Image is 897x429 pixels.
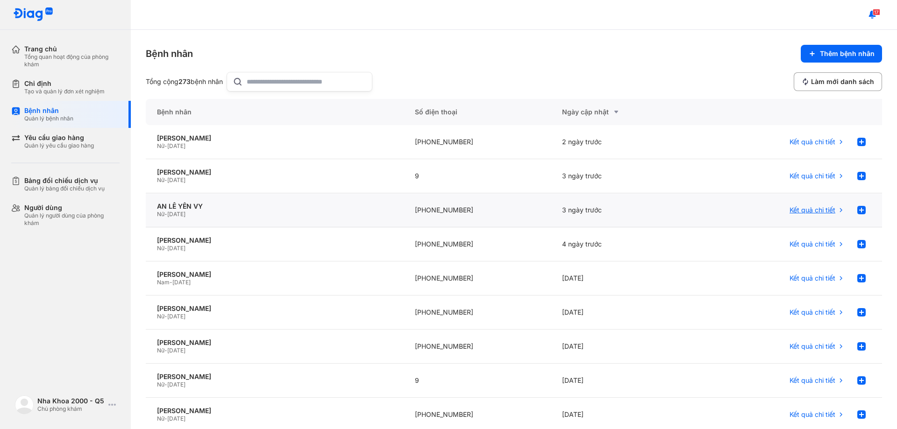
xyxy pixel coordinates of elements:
[13,7,53,22] img: logo
[551,193,698,227] div: 3 ngày trước
[404,364,551,398] div: 9
[170,279,172,286] span: -
[172,279,191,286] span: [DATE]
[146,77,223,86] div: Tổng cộng bệnh nhân
[790,410,835,419] span: Kết quả chi tiết
[24,212,120,227] div: Quản lý người dùng của phòng khám
[164,142,167,149] span: -
[157,407,392,415] div: [PERSON_NAME]
[157,304,392,313] div: [PERSON_NAME]
[801,45,882,63] button: Thêm bệnh nhân
[157,347,164,354] span: Nữ
[164,245,167,252] span: -
[167,313,185,320] span: [DATE]
[873,9,880,15] span: 17
[157,381,164,388] span: Nữ
[164,313,167,320] span: -
[157,236,392,245] div: [PERSON_NAME]
[551,295,698,330] div: [DATE]
[794,72,882,91] button: Làm mới danh sách
[157,211,164,218] span: Nữ
[178,77,191,85] span: 273
[157,338,392,347] div: [PERSON_NAME]
[157,168,392,176] div: [PERSON_NAME]
[24,204,120,212] div: Người dùng
[790,240,835,248] span: Kết quả chi tiết
[404,99,551,125] div: Số điện thoại
[167,245,185,252] span: [DATE]
[167,176,185,183] span: [DATE]
[24,176,105,185] div: Bảng đối chiếu dịch vụ
[790,206,835,214] span: Kết quả chi tiết
[164,381,167,388] span: -
[167,381,185,388] span: [DATE]
[24,115,73,122] div: Quản lý bệnh nhân
[157,313,164,320] span: Nữ
[551,159,698,193] div: 3 ngày trước
[404,159,551,193] div: 9
[790,342,835,351] span: Kết quả chi tiết
[167,142,185,149] span: [DATE]
[167,347,185,354] span: [DATE]
[157,373,392,381] div: [PERSON_NAME]
[157,202,392,211] div: AN LÊ YẾN VY
[167,211,185,218] span: [DATE]
[24,45,120,53] div: Trang chủ
[164,347,167,354] span: -
[404,227,551,261] div: [PHONE_NUMBER]
[551,261,698,295] div: [DATE]
[15,395,34,414] img: logo
[790,138,835,146] span: Kết quả chi tiết
[164,211,167,218] span: -
[811,77,874,86] span: Làm mới danh sách
[404,330,551,364] div: [PHONE_NUMBER]
[404,295,551,330] div: [PHONE_NUMBER]
[157,279,170,286] span: Nam
[24,106,73,115] div: Bệnh nhân
[24,53,120,68] div: Tổng quan hoạt động của phòng khám
[790,376,835,385] span: Kết quả chi tiết
[551,227,698,261] div: 4 ngày trước
[790,274,835,282] span: Kết quả chi tiết
[164,415,167,422] span: -
[37,405,105,413] div: Chủ phòng khám
[157,270,392,279] div: [PERSON_NAME]
[157,176,164,183] span: Nữ
[157,142,164,149] span: Nữ
[790,172,835,180] span: Kết quả chi tiết
[157,245,164,252] span: Nữ
[551,125,698,159] div: 2 ngày trước
[24,134,94,142] div: Yêu cầu giao hàng
[24,79,105,88] div: Chỉ định
[37,397,105,405] div: Nha Khoa 2000 - Q5
[24,142,94,149] div: Quản lý yêu cầu giao hàng
[551,364,698,398] div: [DATE]
[562,106,687,118] div: Ngày cập nhật
[404,193,551,227] div: [PHONE_NUMBER]
[404,261,551,295] div: [PHONE_NUMBER]
[404,125,551,159] div: [PHONE_NUMBER]
[551,330,698,364] div: [DATE]
[146,99,404,125] div: Bệnh nhân
[164,176,167,183] span: -
[24,88,105,95] div: Tạo và quản lý đơn xét nghiệm
[820,49,875,58] span: Thêm bệnh nhân
[157,415,164,422] span: Nữ
[167,415,185,422] span: [DATE]
[790,308,835,316] span: Kết quả chi tiết
[146,47,193,60] div: Bệnh nhân
[157,134,392,142] div: [PERSON_NAME]
[24,185,105,192] div: Quản lý bảng đối chiếu dịch vụ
